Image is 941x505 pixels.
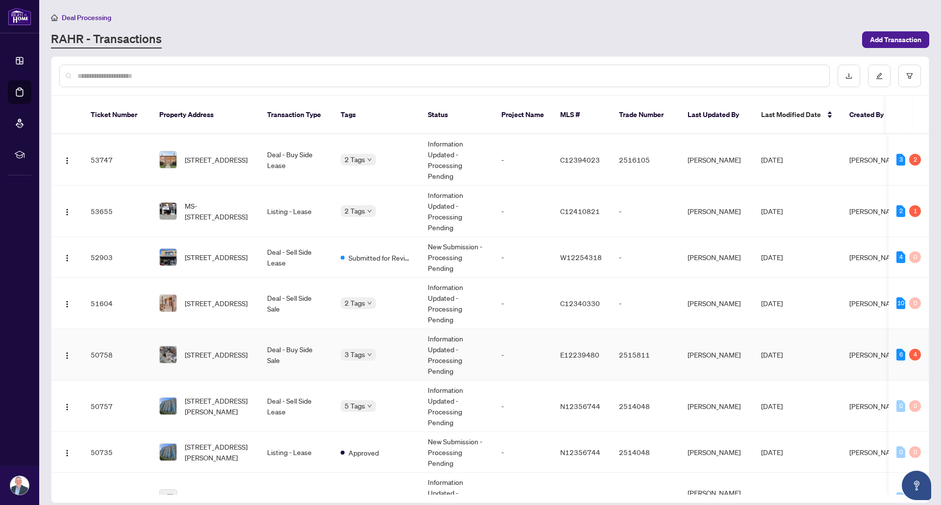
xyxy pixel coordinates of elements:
span: [STREET_ADDRESS][PERSON_NAME] [185,441,251,463]
span: edit [876,72,883,79]
img: Profile Icon [10,476,29,495]
button: download [838,65,860,87]
span: 2 Tags [345,205,365,216]
td: Deal - Buy Side Sale [259,329,333,381]
span: Add Transaction [870,32,921,48]
td: Information Updated - Processing Pending [420,329,494,381]
span: [STREET_ADDRESS] [185,493,248,504]
td: 2514048 [611,432,680,473]
span: [PERSON_NAME] [849,207,902,216]
span: download [845,72,852,79]
div: 2 [896,205,905,217]
img: Logo [63,352,71,360]
td: 50758 [83,329,151,381]
span: [DATE] [761,448,783,457]
div: 1 [909,205,921,217]
span: down [367,209,372,214]
span: [PERSON_NAME] [849,253,902,262]
td: - [494,381,552,432]
th: Ticket Number [83,96,151,134]
span: MS-[STREET_ADDRESS] [185,200,251,222]
td: 53747 [83,134,151,186]
span: filter [906,72,913,79]
span: [STREET_ADDRESS][PERSON_NAME] [185,395,251,417]
td: [PERSON_NAME] [680,186,753,237]
img: thumbnail-img [160,444,176,460]
th: Project Name [494,96,552,134]
td: 2514048 [611,381,680,432]
img: Logo [63,208,71,216]
img: Logo [63,403,71,411]
td: Information Updated - Processing Pending [420,278,494,329]
button: Logo [59,398,75,414]
img: Logo [63,157,71,165]
td: [PERSON_NAME] [680,134,753,186]
th: Last Updated By [680,96,753,134]
img: thumbnail-img [160,295,176,312]
span: 3 Tags [345,349,365,360]
td: Listing - Lease [259,432,333,473]
td: 2516105 [611,134,680,186]
span: [DATE] [761,155,783,164]
td: - [611,237,680,278]
td: 50757 [83,381,151,432]
td: Deal - Sell Side Sale [259,278,333,329]
td: [PERSON_NAME] [680,381,753,432]
td: New Submission - Processing Pending [420,237,494,278]
span: Submitted for Review [348,252,412,263]
th: Last Modified Date [753,96,842,134]
img: thumbnail-img [160,249,176,265]
td: 50735 [83,432,151,473]
div: 3 [896,154,905,166]
div: 0 [896,492,905,504]
a: RAHR - Transactions [51,31,162,48]
span: C12394023 [560,155,600,164]
div: 0 [909,446,921,458]
button: Logo [59,152,75,168]
img: thumbnail-img [160,346,176,363]
div: 6 [896,349,905,361]
td: 2515811 [611,329,680,381]
td: Deal - Buy Side Lease [259,134,333,186]
span: E12239480 [560,350,599,359]
td: - [494,186,552,237]
span: Deal Processing [62,13,111,22]
div: 2 [909,154,921,166]
td: [PERSON_NAME] [680,278,753,329]
td: [PERSON_NAME] [680,432,753,473]
span: Approved [348,447,379,458]
span: Last Modified Date [761,109,821,120]
img: logo [8,7,31,25]
td: 51604 [83,278,151,329]
span: [DATE] [761,350,783,359]
button: Logo [59,295,75,311]
div: 4 [896,251,905,263]
td: Deal - Sell Side Lease [259,381,333,432]
td: 52903 [83,237,151,278]
span: [PERSON_NAME] [849,402,902,410]
div: 10 [896,297,905,309]
img: Logo [63,254,71,262]
td: - [494,237,552,278]
button: Logo [59,249,75,265]
button: Add Transaction [862,31,929,48]
td: [PERSON_NAME] [680,329,753,381]
div: 0 [896,400,905,412]
th: MLS # [552,96,611,134]
td: Deal - Sell Side Lease [259,237,333,278]
img: thumbnail-img [160,203,176,219]
span: down [367,404,372,409]
div: 4 [909,349,921,361]
td: 53655 [83,186,151,237]
td: Information Updated - Processing Pending [420,186,494,237]
button: Logo [59,347,75,362]
button: edit [868,65,891,87]
td: [PERSON_NAME] [680,237,753,278]
span: down [367,352,372,357]
span: [STREET_ADDRESS] [185,154,248,165]
span: C12410821 [560,207,600,216]
td: - [494,329,552,381]
td: - [494,134,552,186]
span: N12356744 [560,448,600,457]
span: N12356744 [560,402,600,410]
